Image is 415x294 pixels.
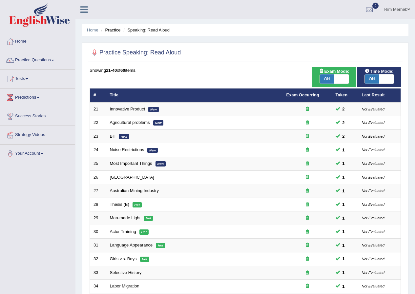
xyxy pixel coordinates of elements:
[110,147,144,152] a: Noise Restrictions
[362,284,384,288] small: Not Evaluated
[362,148,384,152] small: Not Evaluated
[140,257,149,262] em: Hot
[365,74,379,84] span: ON
[286,283,328,289] div: Exam occurring question
[90,157,106,171] td: 25
[90,129,106,143] td: 23
[286,188,328,194] div: Exam occurring question
[340,269,347,276] span: You can still take this question
[106,88,283,102] th: Title
[362,230,384,234] small: Not Evaluated
[286,92,319,97] a: Exam Occurring
[362,162,384,166] small: Not Evaluated
[362,271,384,275] small: Not Evaluated
[340,174,347,181] span: You can still take this question
[90,266,106,280] td: 33
[90,280,106,293] td: 34
[0,107,75,124] a: Success Stories
[110,243,153,247] a: Language Appearance
[317,68,352,75] span: Exam Mode:
[110,134,115,139] a: Bill
[156,161,166,167] em: New
[119,134,129,139] em: New
[372,3,379,9] span: 0
[139,229,149,235] em: Hot
[286,147,328,153] div: Exam occurring question
[106,68,117,73] b: 21-40
[0,70,75,86] a: Tests
[110,107,145,111] a: Innovative Product
[90,143,106,157] td: 24
[120,68,125,73] b: 60
[340,106,347,112] span: You can still take this question
[340,133,347,140] span: You can still take this question
[156,243,165,248] em: Hot
[90,48,181,58] h2: Practice Speaking: Read Aloud
[340,228,347,235] span: You can still take this question
[362,68,396,75] span: Time Mode:
[332,88,358,102] th: Taken
[144,216,153,221] em: Hot
[286,133,328,140] div: Exam occurring question
[362,203,384,206] small: Not Evaluated
[286,215,328,221] div: Exam occurring question
[147,148,158,153] em: New
[110,202,129,207] a: Thesis (B)
[133,202,142,207] em: Hot
[0,88,75,105] a: Predictions
[362,107,384,111] small: Not Evaluated
[320,74,334,84] span: ON
[110,175,154,180] a: [GEOGRAPHIC_DATA]
[0,126,75,142] a: Strategy Videos
[153,120,164,126] em: New
[286,161,328,167] div: Exam occurring question
[286,229,328,235] div: Exam occurring question
[362,216,384,220] small: Not Evaluated
[90,184,106,198] td: 27
[286,270,328,276] div: Exam occurring question
[90,225,106,239] td: 30
[286,120,328,126] div: Exam occurring question
[122,27,170,33] li: Speaking: Read Aloud
[362,243,384,247] small: Not Evaluated
[148,107,159,112] em: New
[340,283,347,290] span: You can still take this question
[110,120,150,125] a: Agricultural problems
[90,211,106,225] td: 29
[90,88,106,102] th: #
[0,145,75,161] a: Your Account
[90,102,106,116] td: 21
[110,215,141,220] a: Man-made Light
[90,116,106,130] td: 22
[286,106,328,112] div: Exam occurring question
[90,67,401,73] div: Showing of items.
[99,27,120,33] li: Practice
[362,257,384,261] small: Not Evaluated
[358,88,401,102] th: Last Result
[362,121,384,125] small: Not Evaluated
[90,239,106,252] td: 31
[340,242,347,249] span: You can still take this question
[90,170,106,184] td: 26
[87,28,98,32] a: Home
[286,242,328,248] div: Exam occurring question
[340,160,347,167] span: You can still take this question
[362,189,384,193] small: Not Evaluated
[110,229,136,234] a: Actor Training
[340,147,347,153] span: You can still take this question
[110,270,142,275] a: Selective History
[362,134,384,138] small: Not Evaluated
[0,32,75,49] a: Home
[110,256,137,261] a: Girls v.s. Boys
[340,201,347,208] span: You can still take this question
[90,198,106,211] td: 28
[340,187,347,194] span: You can still take this question
[362,175,384,179] small: Not Evaluated
[286,174,328,181] div: Exam occurring question
[0,51,75,68] a: Practice Questions
[286,256,328,262] div: Exam occurring question
[340,255,347,262] span: You can still take this question
[340,119,347,126] span: You can still take this question
[286,202,328,208] div: Exam occurring question
[110,284,139,288] a: Labor Migration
